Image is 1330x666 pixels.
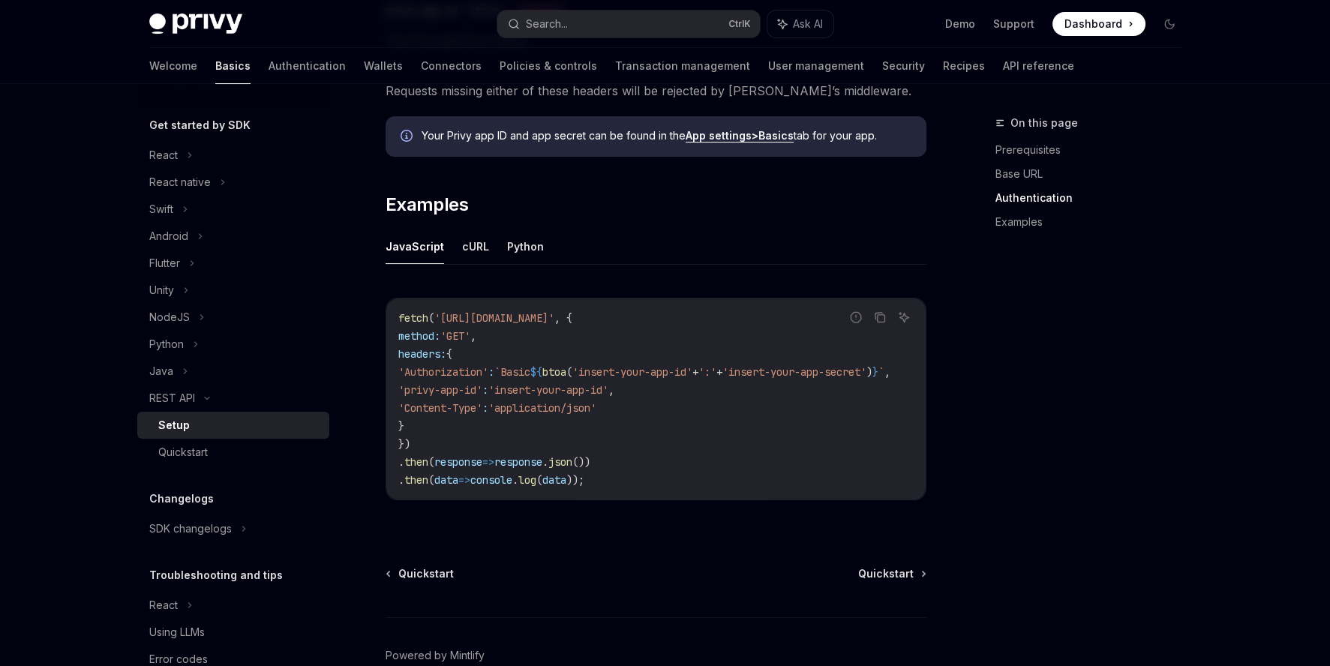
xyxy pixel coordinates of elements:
span: ()) [572,455,590,469]
button: Python [507,229,544,264]
span: , [470,329,476,343]
div: Using LLMs [149,623,205,641]
span: method: [398,329,440,343]
div: REST API [149,389,195,407]
span: On this page [1010,114,1078,132]
span: 'privy-app-id' [398,383,482,397]
span: . [398,473,404,487]
a: Examples [995,210,1193,234]
span: 'insert-your-app-id' [488,383,608,397]
a: Authentication [995,186,1193,210]
a: Setup [137,412,329,439]
span: 'GET' [440,329,470,343]
a: Security [882,48,925,84]
span: . [542,455,548,469]
span: log [518,473,536,487]
span: 'application/json' [488,401,596,415]
span: ( [428,473,434,487]
span: + [692,365,698,379]
svg: Info [401,130,416,145]
div: React native [149,173,211,191]
span: 'insert-your-app-id' [572,365,692,379]
span: )); [566,473,584,487]
a: App settings>Basics [686,129,794,142]
h5: Get started by SDK [149,116,251,134]
span: Ctrl K [728,18,751,30]
div: React [149,146,178,164]
div: Swift [149,200,173,218]
span: Quickstart [398,566,454,581]
span: => [482,455,494,469]
span: ':' [698,365,716,379]
span: : [482,401,488,415]
span: Dashboard [1064,16,1122,31]
a: User management [768,48,864,84]
span: '[URL][DOMAIN_NAME]' [434,311,554,325]
span: Quickstart [858,566,914,581]
a: Policies & controls [500,48,597,84]
span: `Basic [494,365,530,379]
span: 'Content-Type' [398,401,482,415]
span: response [494,455,542,469]
span: . [512,473,518,487]
span: } [872,365,878,379]
h5: Changelogs [149,490,214,508]
div: Setup [158,416,190,434]
span: Ask AI [793,16,823,31]
span: 'Authorization' [398,365,488,379]
a: Dashboard [1052,12,1145,36]
span: ${ [530,365,542,379]
span: ( [428,455,434,469]
div: Android [149,227,188,245]
a: Demo [945,16,975,31]
a: Quickstart [858,566,925,581]
span: console [470,473,512,487]
button: Ask AI [894,307,914,327]
button: Copy the contents from the code block [870,307,890,327]
span: headers: [398,347,446,361]
span: + [716,365,722,379]
a: Wallets [364,48,403,84]
button: cURL [462,229,489,264]
span: ` [878,365,884,379]
button: Toggle dark mode [1157,12,1181,36]
span: 'insert-your-app-secret' [722,365,866,379]
div: NodeJS [149,308,190,326]
a: Quickstart [137,439,329,466]
span: response [434,455,482,469]
button: JavaScript [386,229,444,264]
span: ( [566,365,572,379]
span: : [482,383,488,397]
span: data [434,473,458,487]
a: Base URL [995,162,1193,186]
button: Search...CtrlK [497,10,760,37]
span: Requests missing either of these headers will be rejected by [PERSON_NAME]’s middleware. [386,80,926,101]
span: fetch [398,311,428,325]
a: Powered by Mintlify [386,648,485,663]
a: Connectors [421,48,482,84]
a: Using LLMs [137,619,329,646]
button: Report incorrect code [846,307,866,327]
a: Quickstart [387,566,454,581]
span: { [446,347,452,361]
span: } [398,419,404,433]
a: Recipes [943,48,985,84]
a: API reference [1003,48,1074,84]
strong: App settings [686,129,752,142]
a: Welcome [149,48,197,84]
div: Java [149,362,173,380]
span: Your Privy app ID and app secret can be found in the tab for your app. [422,128,911,143]
div: Flutter [149,254,180,272]
strong: Basics [758,129,794,142]
span: ( [536,473,542,487]
span: then [404,473,428,487]
span: : [488,365,494,379]
img: dark logo [149,13,242,34]
div: React [149,596,178,614]
a: Transaction management [615,48,750,84]
h5: Troubleshooting and tips [149,566,283,584]
a: Support [993,16,1034,31]
span: . [398,455,404,469]
a: Prerequisites [995,138,1193,162]
span: data [542,473,566,487]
